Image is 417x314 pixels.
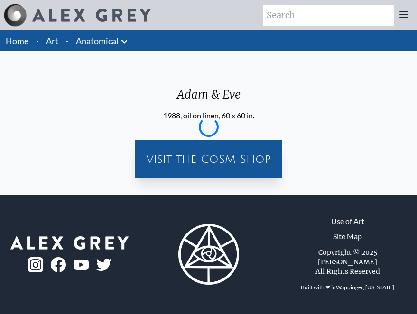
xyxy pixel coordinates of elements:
[6,36,28,46] a: Home
[163,87,254,110] div: Adam & Eve
[289,248,406,267] div: Copyright © 2025 [PERSON_NAME]
[74,260,89,270] img: youtube-logo.png
[28,257,43,272] img: ig-logo.png
[333,231,362,242] a: Site Map
[336,284,394,291] a: Wappinger, [US_STATE]
[163,110,254,121] div: 1988, oil on linen, 60 x 60 in.
[62,30,72,51] li: ·
[139,144,278,174] a: Visit the CoSM Shop
[96,259,111,271] img: twitter-logo.png
[331,215,364,227] a: Use of Art
[51,257,66,272] img: fb-logo.png
[315,267,380,276] div: All Rights Reserved
[32,30,42,51] li: ·
[263,5,394,26] input: Search
[297,280,398,295] div: Built with ❤ in
[46,34,58,47] a: Art
[76,34,119,47] a: Anatomical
